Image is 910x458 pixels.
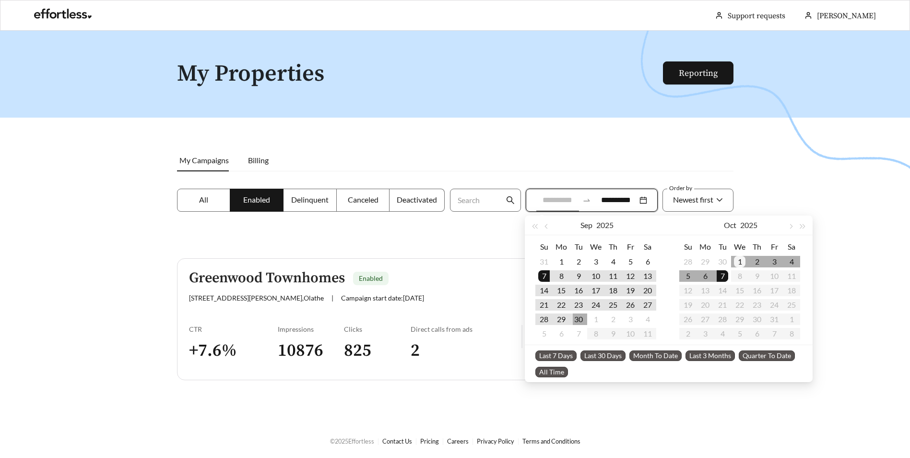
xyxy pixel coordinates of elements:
[596,216,614,235] button: 2025
[625,270,636,282] div: 12
[535,269,553,283] td: 2025-09-07
[179,156,229,165] span: My Campaigns
[553,239,570,254] th: Mo
[341,294,424,302] span: Campaign start date: [DATE]
[748,254,766,269] td: 2025-10-02
[538,256,550,267] div: 31
[397,195,437,204] span: Deactivated
[766,254,783,269] td: 2025-10-03
[604,298,622,312] td: 2025-09-25
[739,350,795,361] span: Quarter To Date
[331,294,333,302] span: |
[189,340,278,362] h3: + 7.6 %
[570,326,587,341] td: 2025-10-07
[555,313,567,325] div: 29
[590,270,602,282] div: 10
[521,325,522,348] img: line
[535,298,553,312] td: 2025-09-21
[344,340,411,362] h3: 825
[553,254,570,269] td: 2025-09-01
[587,254,604,269] td: 2025-09-03
[734,256,745,267] div: 1
[535,239,553,254] th: Su
[607,285,619,296] div: 18
[783,254,800,269] td: 2025-10-04
[639,239,656,254] th: Sa
[359,274,383,282] span: Enabled
[553,269,570,283] td: 2025-09-08
[622,298,639,312] td: 2025-09-26
[731,254,748,269] td: 2025-10-01
[538,270,550,282] div: 7
[535,326,553,341] td: 2025-10-05
[622,254,639,269] td: 2025-09-05
[607,270,619,282] div: 11
[555,270,567,282] div: 8
[679,239,697,254] th: Su
[604,254,622,269] td: 2025-09-04
[622,312,639,326] td: 2025-10-03
[555,256,567,267] div: 1
[177,61,664,87] h1: My Properties
[751,256,763,267] div: 2
[682,270,694,282] div: 5
[189,325,278,333] div: CTR
[553,326,570,341] td: 2025-10-06
[538,285,550,296] div: 14
[248,156,269,165] span: Billing
[679,254,697,269] td: 2025-09-28
[717,270,728,282] div: 7
[740,216,757,235] button: 2025
[555,285,567,296] div: 15
[622,269,639,283] td: 2025-09-12
[573,299,584,311] div: 23
[642,256,653,267] div: 6
[189,294,324,302] span: [STREET_ADDRESS][PERSON_NAME] , Olathe
[177,258,733,380] a: Greenwood TownhomesEnabled[STREET_ADDRESS][PERSON_NAME],Olathe|Campaign start date:[DATE]Download...
[535,350,577,361] span: Last 7 Days
[714,269,731,283] td: 2025-10-07
[553,283,570,298] td: 2025-09-15
[724,216,736,235] button: Oct
[587,298,604,312] td: 2025-09-24
[535,283,553,298] td: 2025-09-14
[682,256,694,267] div: 28
[199,195,208,204] span: All
[625,285,636,296] div: 19
[639,269,656,283] td: 2025-09-13
[587,312,604,326] td: 2025-10-01
[348,195,378,204] span: Canceled
[538,328,550,339] div: 5
[607,256,619,267] div: 4
[573,328,584,339] div: 7
[622,239,639,254] th: Fr
[555,328,567,339] div: 6
[714,239,731,254] th: Tu
[570,269,587,283] td: 2025-09-09
[580,216,592,235] button: Sep
[604,283,622,298] td: 2025-09-18
[590,256,602,267] div: 3
[590,299,602,311] div: 24
[582,196,591,205] span: swap-right
[587,269,604,283] td: 2025-09-10
[639,312,656,326] td: 2025-10-04
[535,254,553,269] td: 2025-08-31
[243,195,270,204] span: Enabled
[570,283,587,298] td: 2025-09-16
[573,313,584,325] div: 30
[685,350,735,361] span: Last 3 Months
[731,239,748,254] th: We
[748,239,766,254] th: Th
[278,325,344,333] div: Impressions
[535,367,568,377] span: All Time
[573,285,584,296] div: 16
[535,312,553,326] td: 2025-09-28
[587,283,604,298] td: 2025-09-17
[604,312,622,326] td: 2025-10-02
[587,239,604,254] th: We
[411,340,521,362] h3: 2
[604,269,622,283] td: 2025-09-11
[786,256,797,267] div: 4
[639,283,656,298] td: 2025-09-20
